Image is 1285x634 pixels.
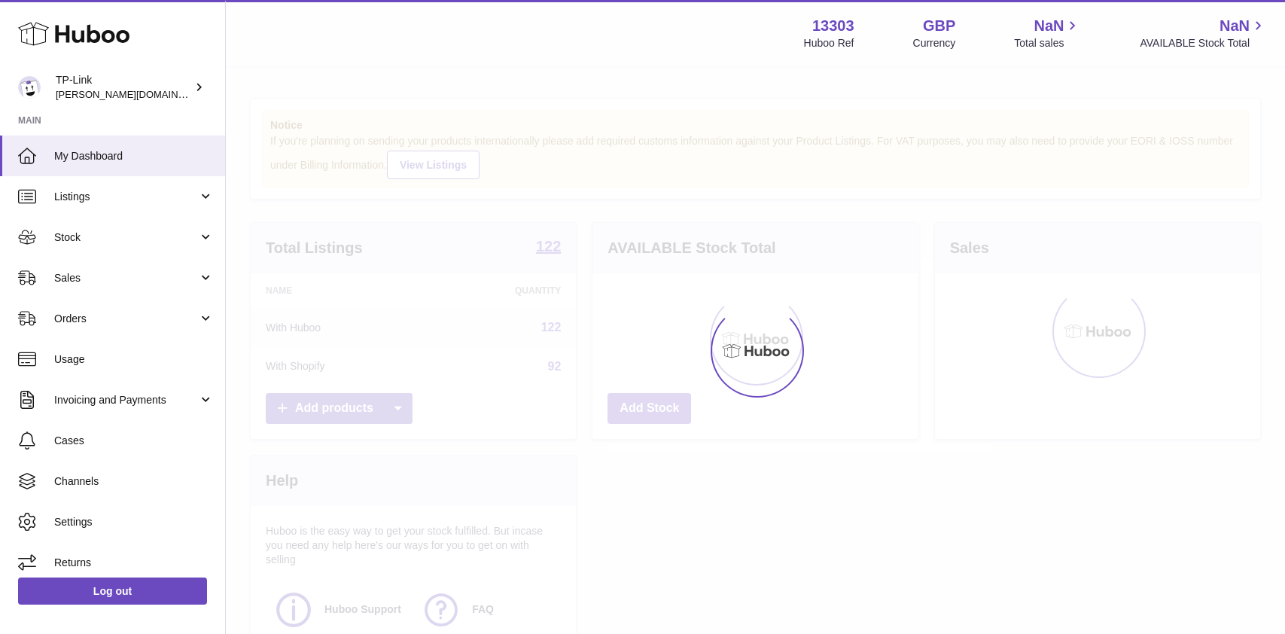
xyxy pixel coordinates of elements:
[56,88,380,100] span: [PERSON_NAME][DOMAIN_NAME][EMAIL_ADDRESS][DOMAIN_NAME]
[1014,36,1081,50] span: Total sales
[54,230,198,245] span: Stock
[54,149,214,163] span: My Dashboard
[1014,16,1081,50] a: NaN Total sales
[18,578,207,605] a: Log out
[54,271,198,285] span: Sales
[1140,36,1267,50] span: AVAILABLE Stock Total
[913,36,956,50] div: Currency
[804,36,854,50] div: Huboo Ref
[54,434,214,448] span: Cases
[54,393,198,407] span: Invoicing and Payments
[923,16,955,36] strong: GBP
[54,352,214,367] span: Usage
[54,190,198,204] span: Listings
[56,73,191,102] div: TP-Link
[18,76,41,99] img: susie.li@tp-link.com
[54,474,214,489] span: Channels
[812,16,854,36] strong: 13303
[1034,16,1064,36] span: NaN
[1220,16,1250,36] span: NaN
[1140,16,1267,50] a: NaN AVAILABLE Stock Total
[54,515,214,529] span: Settings
[54,556,214,570] span: Returns
[54,312,198,326] span: Orders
